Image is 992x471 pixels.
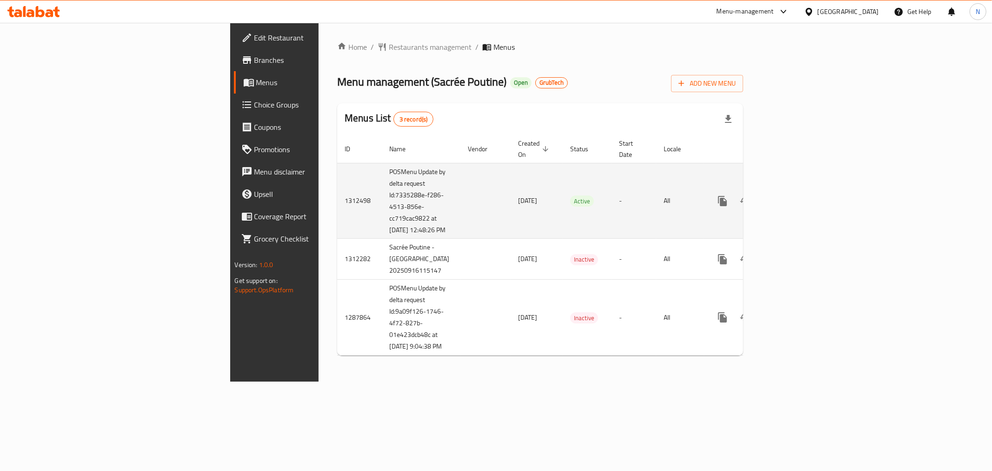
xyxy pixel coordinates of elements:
button: Change Status [734,248,756,270]
span: Grocery Checklist [254,233,388,244]
span: Start Date [619,138,645,160]
span: Menu management ( Sacrée Poutine ) [337,71,506,92]
th: Actions [704,135,808,163]
span: Coupons [254,121,388,133]
a: Support.OpsPlatform [235,284,294,296]
span: Open [510,79,532,87]
div: [GEOGRAPHIC_DATA] [818,7,879,17]
span: Inactive [570,254,598,265]
span: Name [389,143,418,155]
button: Change Status [734,306,756,329]
span: Edit Restaurant [254,32,388,43]
a: Upsell [234,183,396,205]
span: Inactive [570,313,598,323]
li: / [475,41,479,53]
div: Active [570,195,594,207]
span: [DATE] [518,195,537,207]
span: [DATE] [518,311,537,323]
span: Menu disclaimer [254,166,388,177]
span: Promotions [254,144,388,155]
a: Coupons [234,116,396,138]
span: Created On [518,138,552,160]
div: Total records count [393,112,434,127]
span: Branches [254,54,388,66]
a: Choice Groups [234,94,396,116]
td: - [612,239,656,280]
span: Add New Menu [679,78,736,89]
nav: breadcrumb [337,41,743,53]
td: Sacrée Poutine - [GEOGRAPHIC_DATA] 20250916115147 [382,239,460,280]
h2: Menus List [345,111,433,127]
button: more [712,190,734,212]
span: Restaurants management [389,41,472,53]
td: POSMenu Update by delta request Id:9a09f126-1746-4f72-827b-01e423dcb48c at [DATE] 9:04:38 PM [382,280,460,356]
a: Menu disclaimer [234,161,396,183]
a: Grocery Checklist [234,228,396,250]
table: enhanced table [337,135,808,356]
button: Add New Menu [671,75,743,92]
button: more [712,248,734,270]
td: - [612,163,656,239]
span: Vendor [468,143,499,155]
span: 1.0.0 [259,259,273,271]
span: Active [570,196,594,207]
button: Change Status [734,190,756,212]
a: Menus [234,71,396,94]
td: All [656,163,704,239]
a: Branches [234,49,396,71]
td: POSMenu Update by delta request Id:7335288e-f286-4513-856e-cc719cac9822 at [DATE] 12:48:26 PM [382,163,460,239]
div: Inactive [570,312,598,323]
span: N [976,7,980,17]
td: All [656,239,704,280]
a: Edit Restaurant [234,27,396,49]
button: more [712,306,734,329]
span: Menus [493,41,515,53]
span: Menus [256,77,388,88]
span: Get support on: [235,275,278,287]
span: [DATE] [518,253,537,265]
a: Restaurants management [378,41,472,53]
a: Coverage Report [234,205,396,228]
div: Menu-management [717,6,774,17]
td: All [656,280,704,356]
div: Export file [717,108,739,130]
span: ID [345,143,362,155]
span: GrubTech [536,79,567,87]
span: Coverage Report [254,211,388,222]
td: - [612,280,656,356]
span: Choice Groups [254,99,388,110]
span: Version: [235,259,258,271]
span: Upsell [254,188,388,200]
span: 3 record(s) [394,115,433,124]
span: Status [570,143,600,155]
a: Promotions [234,138,396,161]
span: Locale [664,143,693,155]
div: Open [510,77,532,88]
